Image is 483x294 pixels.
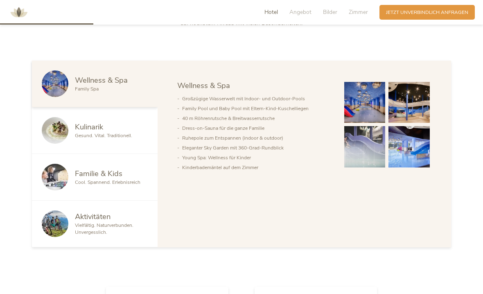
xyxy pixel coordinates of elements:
[177,80,230,90] span: Wellness & Spa
[75,86,99,92] span: Family Spa
[182,94,331,104] li: Großzügige Wasserwelt mit Indoor- und Outdoor-Pools
[349,8,368,16] span: Zimmer
[182,163,331,172] li: Kinderbademäntel auf dem Zimmer
[75,222,133,235] span: Vielfältig. Naturverbunden. Unvergesslich.
[75,179,140,185] span: Cool. Spannend. Erlebnisreich
[7,10,31,14] a: AMONTI & LUNARIS Wellnessresort
[386,9,468,16] span: Jetzt unverbindlich anfragen
[289,8,311,16] span: Angebot
[182,113,331,123] li: 40 m Röhrenrutsche & Breitwasserrutsche
[182,104,331,113] li: Family Pool und Baby Pool mit Eltern-Kind-Kuschelliegen
[182,153,331,163] li: Young Spa: Wellness für Kinder
[182,123,331,133] li: Dress-on-Sauna für die ganze Familie
[264,8,278,16] span: Hotel
[323,8,337,16] span: Bilder
[75,75,128,85] span: Wellness & Spa
[182,133,331,143] li: Ruhepole zum Entspannen (indoor & outdoor)
[182,143,331,153] li: Eleganter Sky Garden mit 360-Grad-Rundblick
[75,168,122,179] span: Familie & Kids
[75,211,111,222] span: Aktivitäten
[75,132,132,139] span: Gesund. Vital. Traditionell.
[75,122,103,132] span: Kulinarik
